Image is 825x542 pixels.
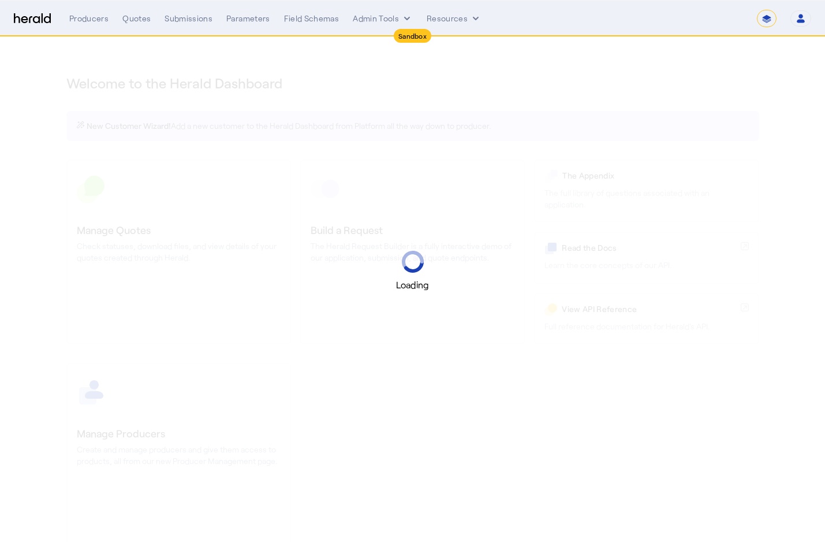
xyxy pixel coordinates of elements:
[394,29,431,43] div: Sandbox
[353,13,413,24] button: internal dropdown menu
[14,13,51,24] img: Herald Logo
[226,13,270,24] div: Parameters
[284,13,339,24] div: Field Schemas
[165,13,212,24] div: Submissions
[69,13,109,24] div: Producers
[427,13,481,24] button: Resources dropdown menu
[122,13,151,24] div: Quotes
